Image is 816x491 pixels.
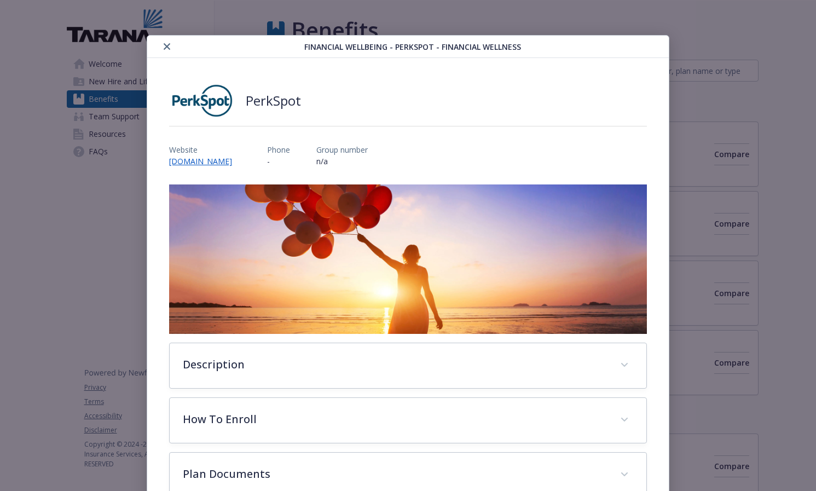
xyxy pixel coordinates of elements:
[246,91,301,111] h2: PerkSpot
[183,411,606,428] p: How To Enroll
[267,144,290,155] p: Phone
[170,343,646,388] div: Description
[169,184,646,334] img: banner
[169,84,235,117] img: PerkSpot
[169,156,241,166] a: [DOMAIN_NAME]
[316,144,368,155] p: Group number
[183,466,606,482] p: Plan Documents
[170,398,646,443] div: How To Enroll
[160,40,173,53] button: close
[183,356,606,373] p: Description
[316,155,368,167] p: n/a
[304,41,521,53] span: Financial Wellbeing - PerkSpot - Financial Wellness
[169,144,241,155] p: Website
[267,155,290,167] p: -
